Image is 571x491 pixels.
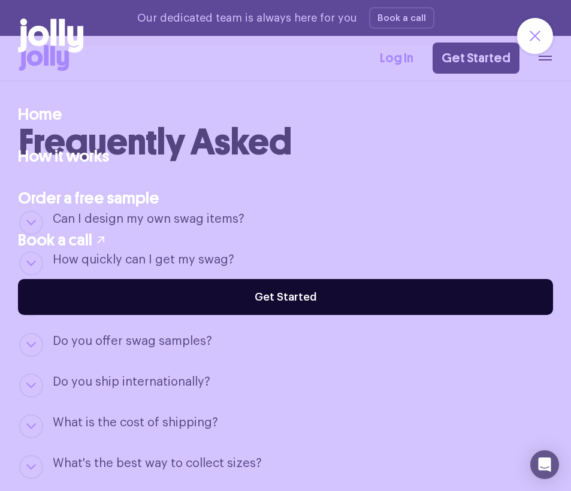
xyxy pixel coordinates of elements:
span: Book a call [18,228,92,253]
button: Book a call [18,228,104,253]
a: Get Started [18,279,553,315]
a: Order a free sample [18,186,159,211]
a: How it works [18,144,109,169]
a: Home [18,102,62,127]
div: Open Intercom Messenger [530,450,559,479]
